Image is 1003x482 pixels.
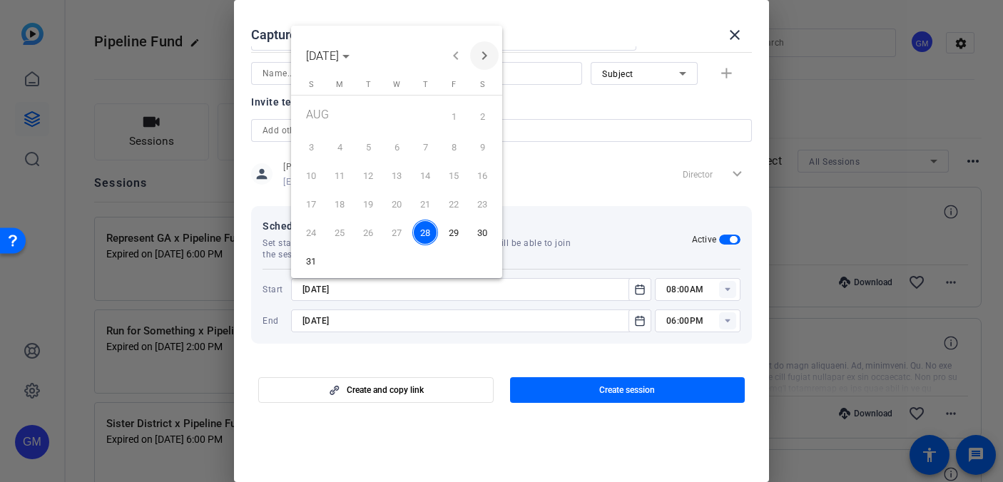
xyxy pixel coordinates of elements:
[325,161,354,190] button: August 11, 2025
[297,218,325,247] button: August 24, 2025
[325,190,354,218] button: August 18, 2025
[325,218,354,247] button: August 25, 2025
[309,80,314,89] span: S
[298,248,324,274] span: 31
[297,247,325,275] button: August 31, 2025
[468,218,497,247] button: August 30, 2025
[469,134,495,160] span: 9
[297,190,325,218] button: August 17, 2025
[439,190,468,218] button: August 22, 2025
[412,134,438,160] span: 7
[300,43,355,68] button: Choose month and year
[384,191,409,217] span: 20
[384,220,409,245] span: 27
[382,161,411,190] button: August 13, 2025
[327,163,352,188] span: 11
[439,161,468,190] button: August 15, 2025
[412,163,438,188] span: 14
[382,218,411,247] button: August 27, 2025
[306,49,339,63] span: [DATE]
[298,163,324,188] span: 10
[384,163,409,188] span: 13
[354,133,382,161] button: August 5, 2025
[480,80,485,89] span: S
[468,190,497,218] button: August 23, 2025
[327,134,352,160] span: 4
[469,163,495,188] span: 16
[384,134,409,160] span: 6
[354,218,382,247] button: August 26, 2025
[298,191,324,217] span: 17
[470,41,499,70] button: Next month
[355,163,381,188] span: 12
[411,190,439,218] button: August 21, 2025
[441,220,467,245] span: 29
[354,190,382,218] button: August 19, 2025
[439,101,468,133] button: August 1, 2025
[439,133,468,161] button: August 8, 2025
[297,161,325,190] button: August 10, 2025
[355,134,381,160] span: 5
[325,133,354,161] button: August 4, 2025
[468,133,497,161] button: August 9, 2025
[355,220,381,245] span: 26
[441,102,467,131] span: 1
[382,133,411,161] button: August 6, 2025
[393,80,400,89] span: W
[441,191,467,217] span: 22
[327,220,352,245] span: 25
[298,220,324,245] span: 24
[382,190,411,218] button: August 20, 2025
[412,191,438,217] span: 21
[441,163,467,188] span: 15
[411,161,439,190] button: August 14, 2025
[327,191,352,217] span: 18
[452,80,456,89] span: F
[469,102,495,131] span: 2
[441,134,467,160] span: 8
[298,134,324,160] span: 3
[423,80,428,89] span: T
[469,191,495,217] span: 23
[336,80,343,89] span: M
[297,133,325,161] button: August 3, 2025
[468,101,497,133] button: August 2, 2025
[469,220,495,245] span: 30
[411,133,439,161] button: August 7, 2025
[366,80,371,89] span: T
[439,218,468,247] button: August 29, 2025
[355,191,381,217] span: 19
[354,161,382,190] button: August 12, 2025
[468,161,497,190] button: August 16, 2025
[412,220,438,245] span: 28
[297,101,439,133] td: AUG
[411,218,439,247] button: August 28, 2025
